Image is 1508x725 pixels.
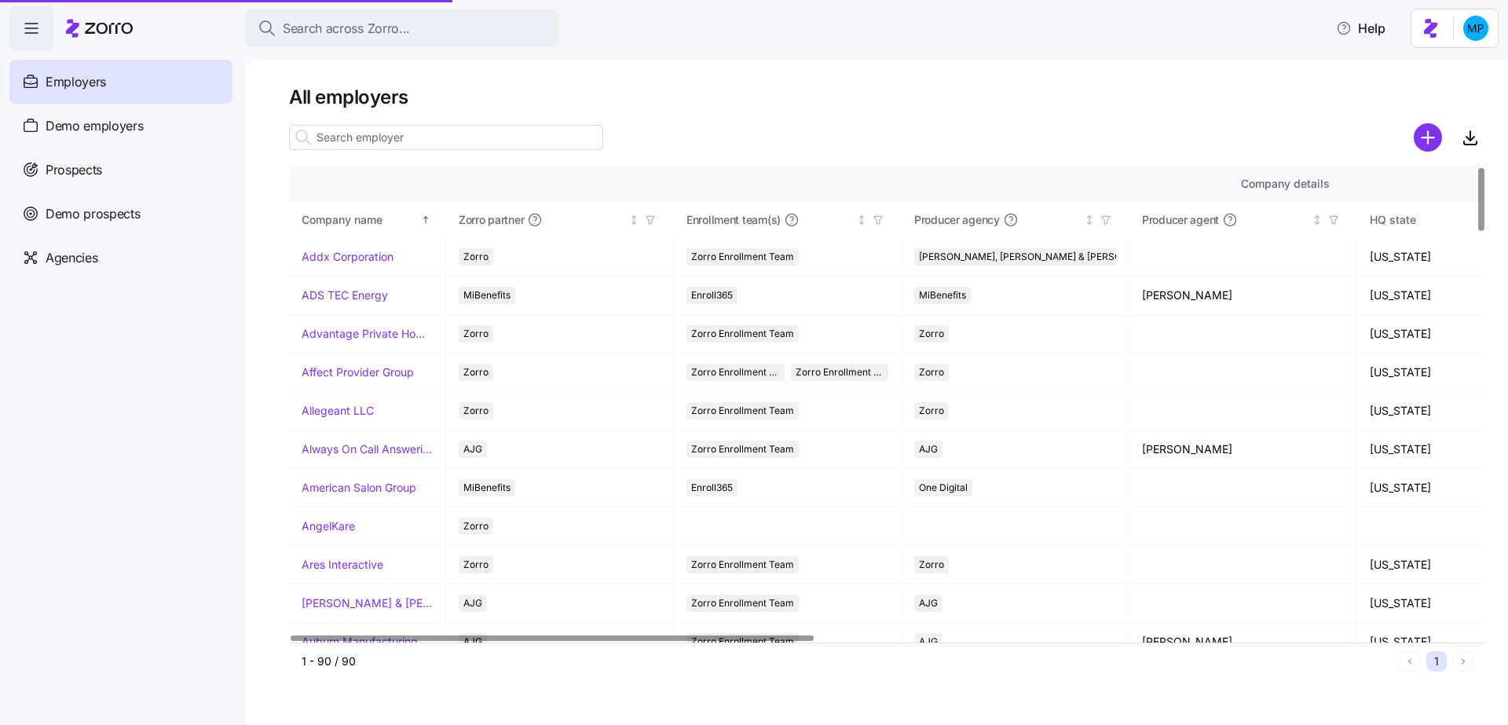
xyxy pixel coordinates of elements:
span: Zorro [919,402,944,419]
span: Employers [46,72,106,92]
td: [PERSON_NAME] [1129,430,1357,469]
a: Prospects [9,148,232,192]
span: Zorro [463,325,489,342]
span: Zorro Enrollment Experts [796,364,884,381]
span: Enroll365 [691,479,733,496]
button: Help [1323,13,1398,44]
span: Agencies [46,248,97,268]
a: Advantage Private Home Care [302,326,433,342]
span: Zorro [463,402,489,419]
span: Zorro Enrollment Team [691,402,794,419]
h1: All employers [289,85,1486,109]
a: Agencies [9,236,232,280]
div: Not sorted [628,214,639,225]
span: Zorro Enrollment Team [691,556,794,573]
img: b954e4dfce0f5620b9225907d0f7229f [1463,16,1488,41]
span: Zorro [463,518,489,535]
span: One Digital [919,479,968,496]
span: Producer agent [1142,212,1219,228]
a: [PERSON_NAME] & [PERSON_NAME]'s [302,595,433,611]
span: Zorro partner [459,212,524,228]
input: Search employer [289,125,603,150]
div: Sorted ascending [420,214,431,225]
span: Zorro [463,364,489,381]
button: Previous page [1400,651,1420,672]
span: Zorro Enrollment Team [691,364,780,381]
button: 1 [1426,651,1447,672]
span: Demo employers [46,116,144,136]
span: AJG [919,595,938,612]
div: Not sorted [856,214,867,225]
svg: add icon [1414,123,1442,152]
a: Demo prospects [9,192,232,236]
a: AngelKare [302,518,355,534]
th: Enrollment team(s)Not sorted [674,202,902,238]
span: MiBenefits [919,287,966,304]
span: AJG [919,441,938,458]
a: ADS TEC Energy [302,287,388,303]
span: Zorro [463,556,489,573]
span: Producer agency [914,212,1000,228]
span: [PERSON_NAME], [PERSON_NAME] & [PERSON_NAME] [919,248,1163,265]
span: Zorro Enrollment Team [691,248,794,265]
span: Prospects [46,160,102,180]
th: Producer agentNot sorted [1129,202,1357,238]
span: Zorro [919,556,944,573]
th: Producer agencyNot sorted [902,202,1129,238]
span: Zorro Enrollment Team [691,595,794,612]
a: American Salon Group [302,480,416,496]
a: Allegeant LLC [302,403,374,419]
span: Zorro Enrollment Team [691,441,794,458]
a: Always On Call Answering Service [302,441,433,457]
th: Company nameSorted ascending [289,202,446,238]
div: Not sorted [1084,214,1095,225]
span: Search across Zorro... [283,19,410,38]
td: [PERSON_NAME] [1129,276,1357,315]
div: Not sorted [1312,214,1323,225]
a: Addx Corporation [302,249,393,265]
a: Employers [9,60,232,104]
span: Zorro [463,248,489,265]
div: 1 - 90 / 90 [302,654,1393,669]
a: Demo employers [9,104,232,148]
span: AJG [463,595,482,612]
th: Zorro partnerNot sorted [446,202,674,238]
a: Affect Provider Group [302,364,414,380]
span: AJG [463,441,482,458]
td: [PERSON_NAME] [1129,623,1357,661]
a: Auburn Manufacturing [302,634,418,650]
span: Enrollment team(s) [686,212,781,228]
span: MiBenefits [463,479,511,496]
button: Search across Zorro... [245,9,559,47]
div: Company name [302,211,418,229]
button: Next page [1453,651,1473,672]
span: Enroll365 [691,287,733,304]
span: Help [1336,19,1385,38]
span: Zorro Enrollment Team [691,325,794,342]
a: Ares Interactive [302,557,383,573]
span: Demo prospects [46,204,141,224]
span: Zorro [919,364,944,381]
span: Zorro [919,325,944,342]
span: MiBenefits [463,287,511,304]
